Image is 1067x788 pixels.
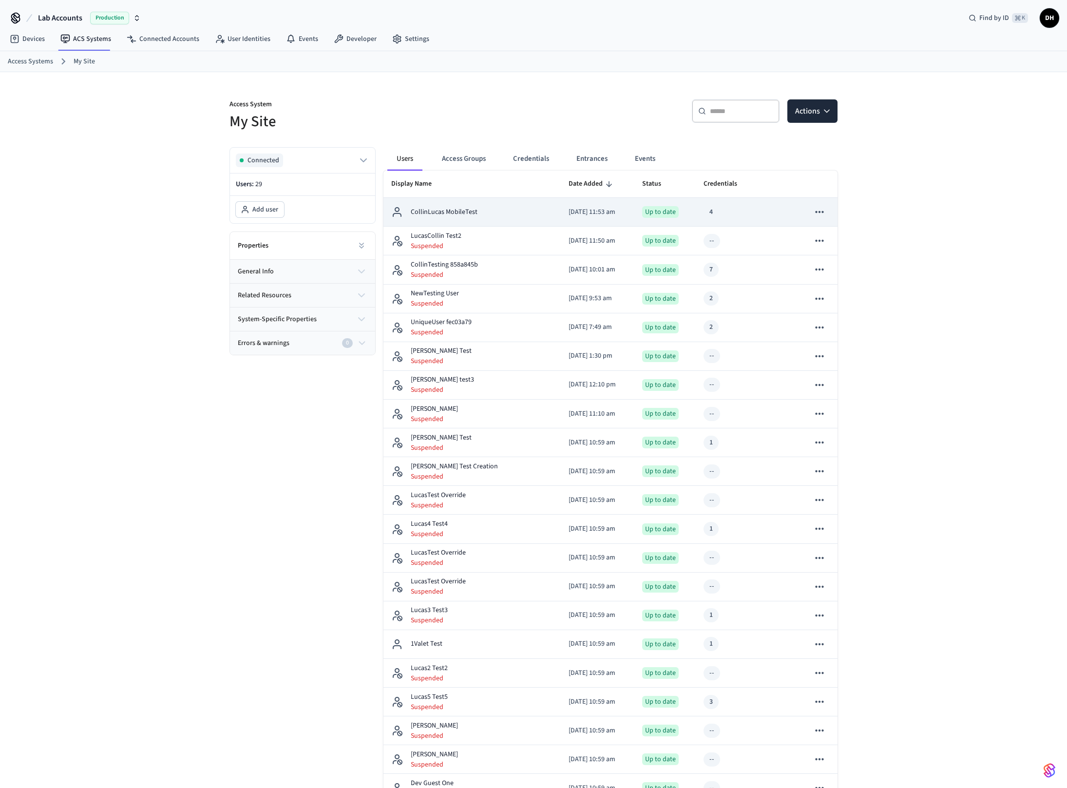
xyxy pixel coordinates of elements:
span: Production [90,12,129,24]
div: 1 [709,639,713,649]
p: Suspended [411,443,472,453]
p: Suspended [411,673,448,683]
p: [DATE] 10:59 am [569,697,627,707]
div: Up to date [642,264,679,276]
p: [DATE] 9:53 am [569,293,627,304]
p: [PERSON_NAME] Test Creation [411,461,498,472]
p: [PERSON_NAME] Test [411,346,472,356]
span: Find by ID [979,13,1009,23]
button: Access Groups [434,147,494,171]
p: [DATE] 10:59 am [569,524,627,534]
button: DH [1040,8,1059,28]
div: 1 [709,524,713,534]
div: -- [709,495,714,505]
a: Devices [2,30,53,48]
div: -- [709,380,714,390]
span: Connected [248,155,279,165]
div: Up to date [642,408,679,420]
span: Lab Accounts [38,12,82,24]
div: -- [709,351,714,361]
p: LucasTest Override [411,577,466,587]
p: [DATE] 10:59 am [569,754,627,765]
div: Up to date [642,437,679,448]
p: Lucas5 Test5 [411,692,448,702]
div: Up to date [642,235,679,247]
a: Connected Accounts [119,30,207,48]
button: Add user [236,202,284,217]
button: Entrances [569,147,615,171]
button: related resources [230,284,375,307]
div: 2 [709,293,713,304]
span: ⌘ K [1012,13,1028,23]
p: [DATE] 1:30 pm [569,351,627,361]
a: ACS Systems [53,30,119,48]
span: 29 [255,179,262,189]
p: Suspended [411,327,472,337]
div: Up to date [642,465,679,477]
p: Suspended [411,702,448,712]
p: [DATE] 7:49 am [569,322,627,332]
p: [DATE] 12:10 pm [569,380,627,390]
button: system-specific properties [230,308,375,331]
div: -- [709,409,714,419]
p: [DATE] 10:59 am [569,610,627,620]
button: general info [230,260,375,283]
button: Actions [787,99,838,123]
p: [DATE] 11:50 am [569,236,627,246]
p: [PERSON_NAME] [411,721,458,731]
p: LucasCollin Test2 [411,231,461,241]
p: [DATE] 10:59 am [569,581,627,592]
p: Suspended [411,270,478,280]
span: Status [642,176,674,192]
span: Errors & warnings [238,338,289,348]
div: 4 [709,207,713,217]
p: Suspended [411,299,459,308]
div: -- [709,466,714,477]
p: [DATE] 10:59 am [569,466,627,477]
div: -- [709,754,714,765]
p: [PERSON_NAME] test3 [411,375,474,385]
p: [DATE] 10:59 am [569,639,627,649]
p: Lucas3 Test3 [411,605,448,615]
p: Suspended [411,615,448,625]
div: 7 [709,265,713,275]
div: Up to date [642,638,679,650]
a: Settings [384,30,437,48]
div: Find by ID⌘ K [961,9,1036,27]
p: Suspended [411,760,458,769]
p: [DATE] 10:59 am [569,495,627,505]
p: [DATE] 10:59 am [569,668,627,678]
div: Up to date [642,610,679,621]
a: My Site [74,57,95,67]
a: Access Systems [8,57,53,67]
div: Up to date [642,753,679,765]
div: -- [709,553,714,563]
span: Display Name [391,176,444,192]
p: [DATE] 10:59 am [569,553,627,563]
span: system-specific properties [238,314,317,325]
p: Suspended [411,472,498,481]
span: DH [1041,9,1058,27]
button: Events [627,147,663,171]
img: SeamLogoGradient.69752ec5.svg [1044,763,1055,778]
div: Up to date [642,725,679,736]
p: UniqueUser fec03a79 [411,317,472,327]
p: Suspended [411,356,472,366]
p: Suspended [411,731,458,741]
p: Lucas2 Test2 [411,663,448,673]
div: Up to date [642,523,679,535]
p: LucasTest Override [411,490,466,500]
p: Suspended [411,587,466,596]
p: CollinTesting 858a845b [411,260,478,270]
button: Connected [236,154,369,167]
p: 1Valet Test [411,639,442,649]
span: Date Added [569,176,615,192]
p: Suspended [411,385,474,395]
h2: Properties [238,241,268,250]
p: Suspended [411,558,466,568]
button: Users [387,147,422,171]
p: [DATE] 10:59 am [569,726,627,736]
p: [DATE] 11:53 am [569,207,627,217]
button: Credentials [505,147,557,171]
div: Up to date [642,494,679,506]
